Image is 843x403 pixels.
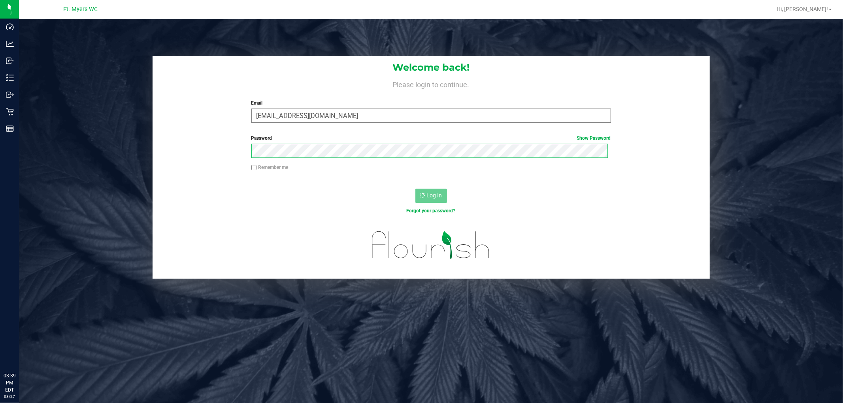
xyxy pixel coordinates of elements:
[6,108,14,116] inline-svg: Retail
[6,74,14,82] inline-svg: Inventory
[64,6,98,13] span: Ft. Myers WC
[251,135,272,141] span: Password
[6,91,14,99] inline-svg: Outbound
[407,208,456,214] a: Forgot your password?
[577,135,611,141] a: Show Password
[777,6,828,12] span: Hi, [PERSON_NAME]!
[4,372,15,394] p: 03:39 PM EDT
[153,62,710,73] h1: Welcome back!
[251,165,257,171] input: Remember me
[251,99,611,107] label: Email
[251,164,289,171] label: Remember me
[361,223,501,267] img: flourish_logo.svg
[427,192,442,199] span: Log In
[153,79,710,88] h4: Please login to continue.
[6,125,14,133] inline-svg: Reports
[415,189,447,203] button: Log In
[6,40,14,48] inline-svg: Analytics
[6,57,14,65] inline-svg: Inbound
[6,23,14,31] inline-svg: Dashboard
[4,394,15,399] p: 08/27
